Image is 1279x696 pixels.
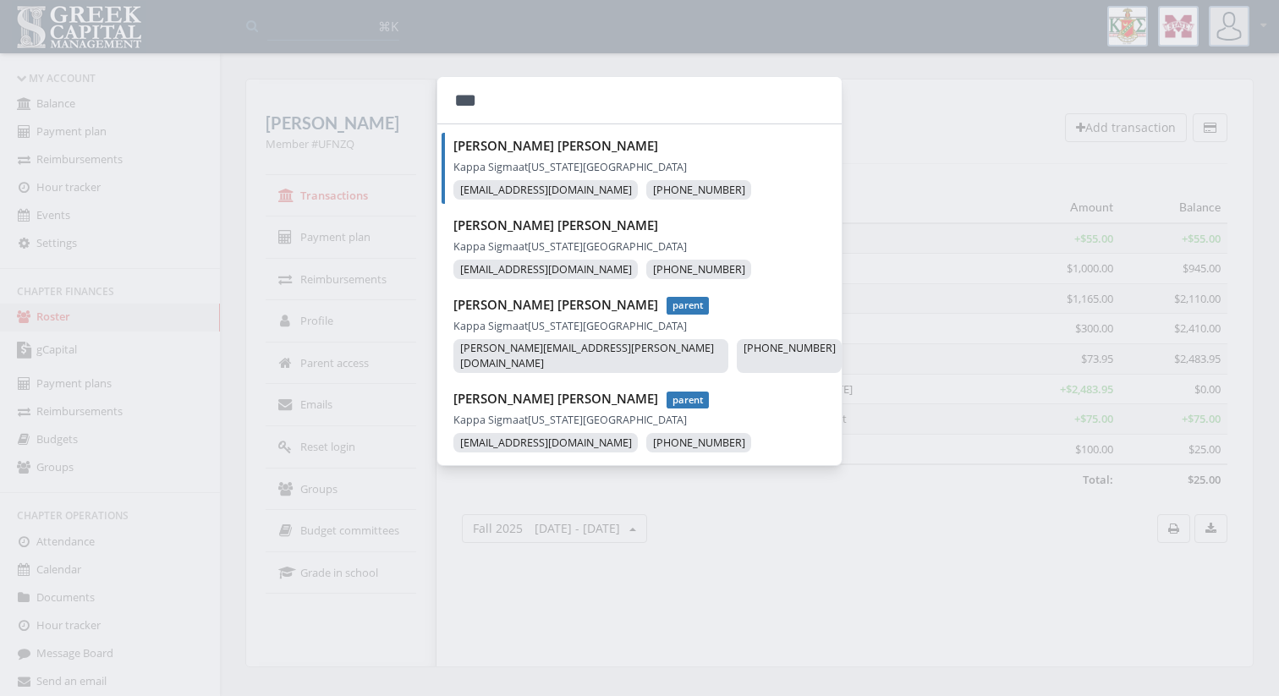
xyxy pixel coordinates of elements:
[646,433,751,452] li: [PHONE_NUMBER]
[453,296,658,313] strong: [PERSON_NAME] [PERSON_NAME]
[453,411,842,429] p: Kappa Sigma at [US_STATE][GEOGRAPHIC_DATA]
[453,238,842,255] p: Kappa Sigma at [US_STATE][GEOGRAPHIC_DATA]
[667,297,709,315] span: parent
[453,158,842,176] p: Kappa Sigma at [US_STATE][GEOGRAPHIC_DATA]
[453,390,658,407] strong: [PERSON_NAME] [PERSON_NAME]
[646,180,751,200] li: [PHONE_NUMBER]
[453,260,638,279] li: [EMAIL_ADDRESS][DOMAIN_NAME]
[453,339,728,373] li: [PERSON_NAME][EMAIL_ADDRESS][PERSON_NAME][DOMAIN_NAME]
[453,317,842,335] p: Kappa Sigma at [US_STATE][GEOGRAPHIC_DATA]
[646,260,751,279] li: [PHONE_NUMBER]
[453,137,658,154] strong: [PERSON_NAME] [PERSON_NAME]
[453,433,638,452] li: [EMAIL_ADDRESS][DOMAIN_NAME]
[453,216,658,233] strong: [PERSON_NAME] [PERSON_NAME]
[737,339,842,373] li: [PHONE_NUMBER]
[667,392,709,409] span: parent
[453,180,638,200] li: [EMAIL_ADDRESS][DOMAIN_NAME]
